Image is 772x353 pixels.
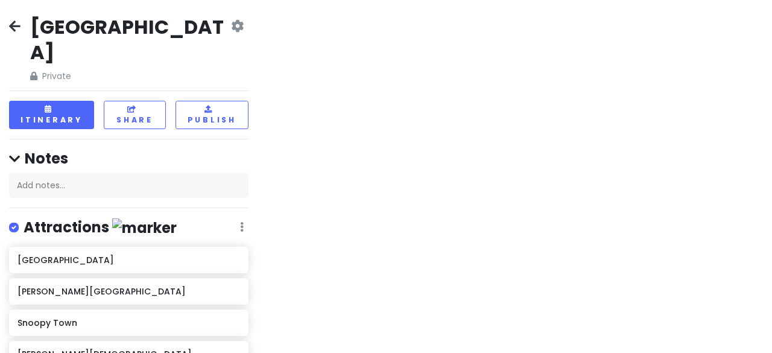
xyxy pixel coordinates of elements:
h2: [GEOGRAPHIC_DATA] [30,14,229,65]
img: marker [112,218,177,237]
h6: Snoopy Town [17,317,239,328]
button: Itinerary [9,101,94,129]
h4: Notes [9,149,248,168]
div: Add notes... [9,173,248,198]
h6: [PERSON_NAME][GEOGRAPHIC_DATA] [17,286,239,297]
h4: Attractions [24,218,177,238]
button: Publish [176,101,248,129]
h6: [GEOGRAPHIC_DATA] [17,255,239,266]
span: Private [30,69,229,83]
button: Share [104,101,166,129]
